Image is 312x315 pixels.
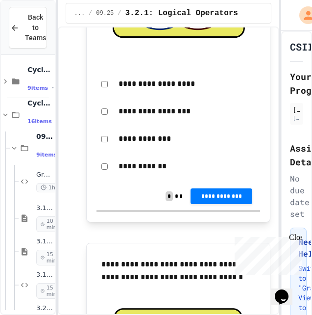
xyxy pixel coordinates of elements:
[36,283,63,299] span: 15 min
[36,183,60,192] span: 1h
[36,132,53,141] span: 09.25
[96,9,114,17] span: 09.25
[36,216,63,232] span: 10 min
[36,204,53,212] span: 3.1.1: Booleans
[290,70,303,97] h2: Your Progress
[293,114,300,122] div: [EMAIL_ADDRESS][DOMAIN_NAME]
[271,276,302,305] iframe: chat widget
[52,84,54,92] span: •
[290,173,303,220] div: No due date set
[36,304,53,313] span: 3.2.2: Review - Logical Operators
[74,9,85,17] span: ...
[89,9,92,17] span: /
[36,250,63,265] span: 15 min
[36,237,53,246] span: 3.1.2: Review - Booleans
[25,12,46,43] span: Back to Teams
[36,152,57,158] span: 9 items
[118,9,121,17] span: /
[27,65,53,74] span: Cycle 1
[27,85,48,91] span: 9 items
[293,105,300,114] div: [PERSON_NAME]
[4,4,68,62] div: Chat with us now!Close
[36,271,53,279] span: 3.1.3: Secret Access
[125,7,238,19] span: 3.2.1: Logical Operators
[231,233,302,275] iframe: chat widget
[27,118,52,125] span: 16 items
[9,7,47,49] button: Back to Teams
[36,171,53,179] span: Group Project - Mad Libs
[27,99,53,107] span: Cycle 2
[290,141,303,169] h2: Assignment Details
